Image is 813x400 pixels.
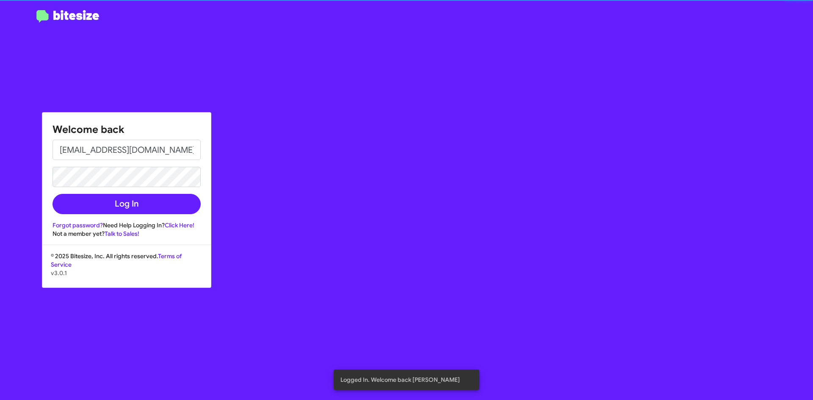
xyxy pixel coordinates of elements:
[53,221,103,229] a: Forgot password?
[105,230,139,237] a: Talk to Sales!
[53,140,201,160] input: Email address
[53,194,201,214] button: Log In
[42,252,211,287] div: © 2025 Bitesize, Inc. All rights reserved.
[51,269,202,277] p: v3.0.1
[165,221,194,229] a: Click Here!
[53,123,201,136] h1: Welcome back
[340,375,460,384] span: Logged In. Welcome back [PERSON_NAME]
[53,221,201,229] div: Need Help Logging In?
[53,229,201,238] div: Not a member yet?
